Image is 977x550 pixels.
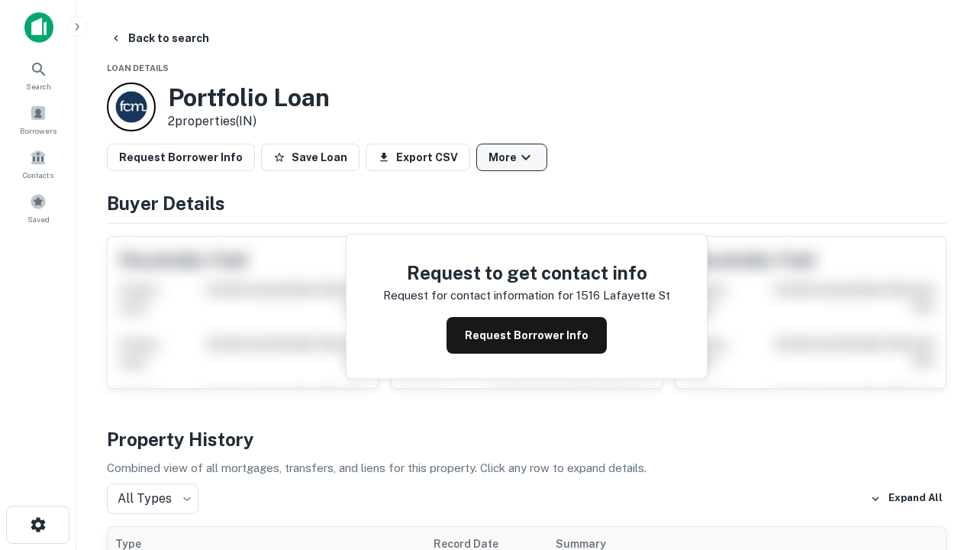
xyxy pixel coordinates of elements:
a: Saved [5,187,72,228]
h4: Request to get contact info [383,259,670,286]
span: Contacts [23,169,53,181]
button: Save Loan [261,144,360,171]
h4: Property History [107,425,946,453]
span: Borrowers [20,125,56,137]
p: 1516 lafayette st [576,286,670,305]
button: Request Borrower Info [107,144,255,171]
span: Search [26,80,51,92]
p: 2 properties (IN) [168,112,330,131]
button: Expand All [866,487,946,510]
h3: Portfolio Loan [168,83,330,112]
button: Request Borrower Info [447,317,607,354]
button: More [476,144,547,171]
a: Borrowers [5,99,72,140]
button: Back to search [104,24,215,52]
img: capitalize-icon.png [24,12,53,43]
button: Export CSV [366,144,470,171]
iframe: Chat Widget [901,428,977,501]
span: Saved [27,213,50,225]
a: Contacts [5,143,72,184]
h4: Buyer Details [107,189,946,217]
p: Combined view of all mortgages, transfers, and liens for this property. Click any row to expand d... [107,459,946,477]
a: Search [5,54,72,95]
p: Request for contact information for [383,286,573,305]
span: Loan Details [107,63,169,73]
div: All Types [107,484,198,514]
